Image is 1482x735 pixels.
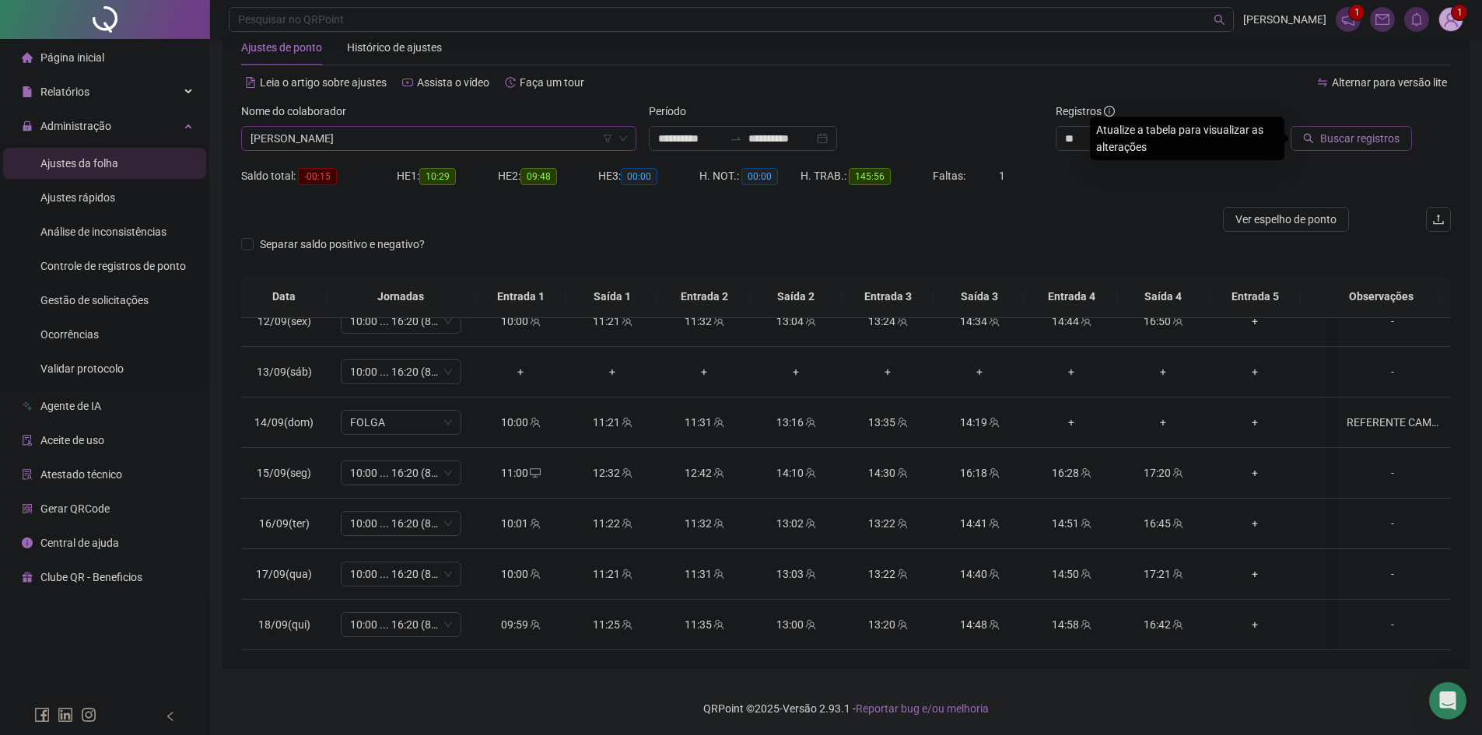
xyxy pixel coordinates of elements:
div: 11:32 [671,515,737,532]
span: team [620,417,632,428]
div: 11:22 [579,515,646,532]
div: 11:31 [671,414,737,431]
th: Entrada 2 [658,275,750,318]
div: 13:03 [762,565,829,583]
span: team [620,518,632,529]
div: + [1221,515,1288,532]
div: + [1221,414,1288,431]
span: team [895,569,908,579]
span: Aceite de uso [40,434,104,446]
span: solution [22,469,33,480]
span: qrcode [22,503,33,514]
div: + [487,363,554,380]
span: team [1079,467,1091,478]
span: 12/09(sex) [258,315,311,327]
span: Análise de inconsistências [40,226,166,238]
span: instagram [81,707,96,723]
span: team [987,619,1000,630]
sup: 1 [1349,5,1365,20]
span: team [712,417,724,428]
div: 10:01 [487,515,554,532]
span: team [712,619,724,630]
span: Ajustes de ponto [241,41,322,54]
div: + [1130,414,1196,431]
span: team [895,467,908,478]
span: audit [22,435,33,446]
span: team [1079,569,1091,579]
div: + [762,363,829,380]
th: Entrada 3 [842,275,934,318]
div: HE 3: [598,167,699,185]
span: Gestão de solicitações [40,294,149,306]
span: 18/09(qui) [258,618,310,631]
span: team [1171,316,1183,327]
div: - [1347,515,1438,532]
span: team [620,619,632,630]
img: 88641 [1439,8,1463,31]
div: + [1221,464,1288,481]
div: 11:21 [579,565,646,583]
span: 17/09(qua) [256,568,312,580]
div: + [1313,464,1380,481]
span: 10:00 ... 16:20 (8 HORAS) [350,613,452,636]
div: 16:42 [1130,616,1196,633]
div: 14:44 [1038,313,1105,330]
div: H. NOT.: [699,167,801,185]
span: 10:00 ... 16:20 (8 HORAS) [350,512,452,535]
div: + [1038,363,1105,380]
div: 11:00 [487,464,554,481]
div: + [854,363,921,380]
span: Ajustes da folha [40,157,118,170]
span: lock [22,121,33,131]
div: 11:21 [579,313,646,330]
div: 10:00 [487,414,554,431]
div: 16:50 [1130,313,1196,330]
span: team [987,316,1000,327]
span: team [620,316,632,327]
div: 13:22 [854,515,921,532]
div: 11:35 [671,616,737,633]
span: Faça um tour [520,76,584,89]
div: + [1038,414,1105,431]
span: team [804,518,816,529]
span: Assista o vídeo [417,76,489,89]
div: 17:21 [1130,565,1196,583]
button: Ver espelho de ponto [1223,207,1349,232]
div: 13:24 [854,313,921,330]
span: home [22,52,33,63]
div: 14:40 [946,565,1013,583]
th: Entrada 1 [475,275,566,318]
span: Ajustes rápidos [40,191,115,204]
div: 13:22 [854,565,921,583]
span: notification [1341,12,1355,26]
span: team [1079,619,1091,630]
span: upload [1432,213,1445,226]
div: 11:31 [671,565,737,583]
span: team [987,518,1000,529]
span: youtube [402,77,413,88]
div: + [1221,313,1288,330]
div: - [1347,363,1438,380]
span: Validar protocolo [40,362,124,375]
div: 14:19 [946,414,1013,431]
div: 10:00 [487,313,554,330]
span: Ver espelho de ponto [1235,211,1337,228]
span: team [1079,518,1091,529]
span: team [528,518,541,529]
span: Central de ajuda [40,537,119,549]
span: team [804,417,816,428]
div: + [1221,363,1288,380]
span: Histórico de ajustes [347,41,442,54]
span: file-text [245,77,256,88]
span: -00:15 [298,168,337,185]
div: H. TRAB.: [801,167,933,185]
span: bell [1410,12,1424,26]
th: Saída 3 [934,275,1025,318]
div: 13:35 [854,414,921,431]
label: Nome do colaborador [241,103,356,120]
div: 16:45 [1130,515,1196,532]
th: Saída 5 [1301,275,1393,318]
span: team [804,619,816,630]
span: Atestado técnico [40,468,122,481]
th: Observações [1323,275,1439,318]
